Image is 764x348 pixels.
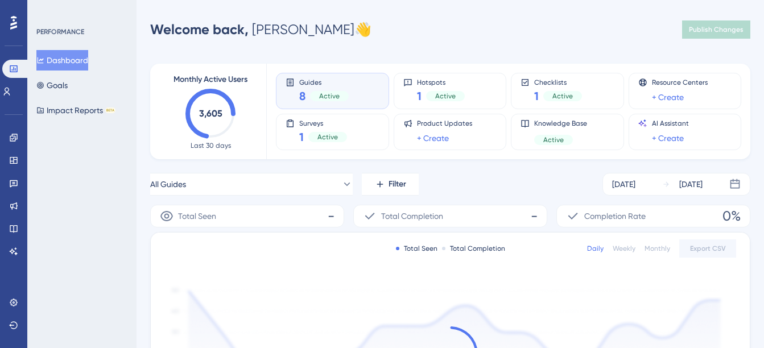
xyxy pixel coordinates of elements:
[682,20,750,39] button: Publish Changes
[417,78,465,86] span: Hotspots
[645,244,670,253] div: Monthly
[389,177,406,191] span: Filter
[613,244,635,253] div: Weekly
[435,92,456,101] span: Active
[534,88,539,104] span: 1
[584,209,646,223] span: Completion Rate
[396,244,437,253] div: Total Seen
[679,239,736,258] button: Export CSV
[317,132,338,142] span: Active
[299,78,349,86] span: Guides
[150,173,353,196] button: All Guides
[442,244,505,253] div: Total Completion
[191,141,231,150] span: Last 30 days
[299,88,305,104] span: 8
[417,131,449,145] a: + Create
[328,207,334,225] span: -
[150,20,371,39] div: [PERSON_NAME] 👋
[587,244,604,253] div: Daily
[652,78,708,87] span: Resource Centers
[531,207,538,225] span: -
[652,119,689,128] span: AI Assistant
[36,50,88,71] button: Dashboard
[417,119,472,128] span: Product Updates
[150,177,186,191] span: All Guides
[612,177,635,191] div: [DATE]
[36,100,115,121] button: Impact ReportsBETA
[689,25,744,34] span: Publish Changes
[319,92,340,101] span: Active
[362,173,419,196] button: Filter
[543,135,564,144] span: Active
[690,244,726,253] span: Export CSV
[174,73,247,86] span: Monthly Active Users
[652,131,684,145] a: + Create
[552,92,573,101] span: Active
[199,108,222,119] text: 3,605
[299,129,304,145] span: 1
[679,177,703,191] div: [DATE]
[36,27,84,36] div: PERFORMANCE
[178,209,216,223] span: Total Seen
[652,90,684,104] a: + Create
[417,88,422,104] span: 1
[105,107,115,113] div: BETA
[722,207,741,225] span: 0%
[534,119,587,128] span: Knowledge Base
[299,119,347,127] span: Surveys
[381,209,443,223] span: Total Completion
[534,78,582,86] span: Checklists
[150,21,249,38] span: Welcome back,
[36,75,68,96] button: Goals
